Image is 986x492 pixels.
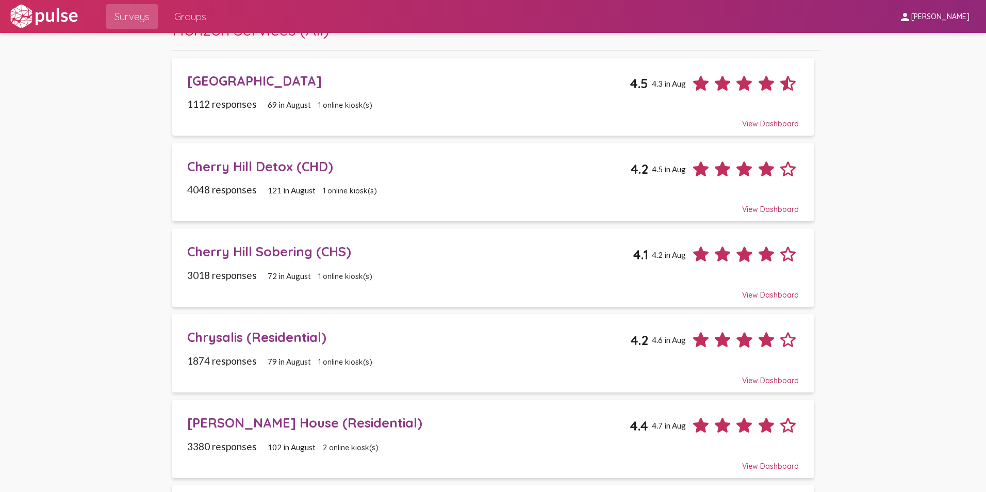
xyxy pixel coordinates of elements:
[187,452,799,471] div: View Dashboard
[172,58,814,136] a: [GEOGRAPHIC_DATA]4.54.3 in Aug1112 responses69 in August1 online kiosk(s)View Dashboard
[899,11,911,23] mat-icon: person
[174,7,206,26] span: Groups
[187,440,257,452] span: 3380 responses
[172,228,814,307] a: Cherry Hill Sobering (CHS)4.14.2 in Aug3018 responses72 in August1 online kiosk(s)View Dashboard
[268,271,311,281] span: 72 in August
[318,357,372,367] span: 1 online kiosk(s)
[166,4,215,29] a: Groups
[652,165,686,174] span: 4.5 in Aug
[652,79,686,88] span: 4.3 in Aug
[187,98,257,110] span: 1112 responses
[187,184,257,195] span: 4048 responses
[268,442,316,452] span: 102 in August
[652,421,686,430] span: 4.7 in Aug
[187,281,799,300] div: View Dashboard
[187,243,633,259] div: Cherry Hill Sobering (CHS)
[187,110,799,128] div: View Dashboard
[172,143,814,221] a: Cherry Hill Detox (CHD)4.24.5 in Aug4048 responses121 in August1 online kiosk(s)View Dashboard
[323,186,377,195] span: 1 online kiosk(s)
[268,357,311,366] span: 79 in August
[268,186,316,195] span: 121 in August
[8,4,79,29] img: white-logo.svg
[652,250,686,259] span: 4.2 in Aug
[891,7,978,26] button: [PERSON_NAME]
[114,7,150,26] span: Surveys
[268,100,311,109] span: 69 in August
[187,367,799,385] div: View Dashboard
[187,73,630,89] div: [GEOGRAPHIC_DATA]
[652,335,686,345] span: 4.6 in Aug
[323,443,379,452] span: 2 online kiosk(s)
[630,418,648,434] span: 4.4
[633,247,648,263] span: 4.1
[630,75,648,91] span: 4.5
[187,415,630,431] div: [PERSON_NAME] House (Residential)
[630,332,648,348] span: 4.2
[106,4,158,29] a: Surveys
[187,355,257,367] span: 1874 responses
[187,158,631,174] div: Cherry Hill Detox (CHD)
[318,101,372,110] span: 1 online kiosk(s)
[172,400,814,478] a: [PERSON_NAME] House (Residential)4.44.7 in Aug3380 responses102 in August2 online kiosk(s)View Da...
[187,329,631,345] div: Chrysalis (Residential)
[318,272,372,281] span: 1 online kiosk(s)
[172,314,814,392] a: Chrysalis (Residential)4.24.6 in Aug1874 responses79 in August1 online kiosk(s)View Dashboard
[911,12,969,22] span: [PERSON_NAME]
[187,195,799,214] div: View Dashboard
[630,161,648,177] span: 4.2
[187,269,257,281] span: 3018 responses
